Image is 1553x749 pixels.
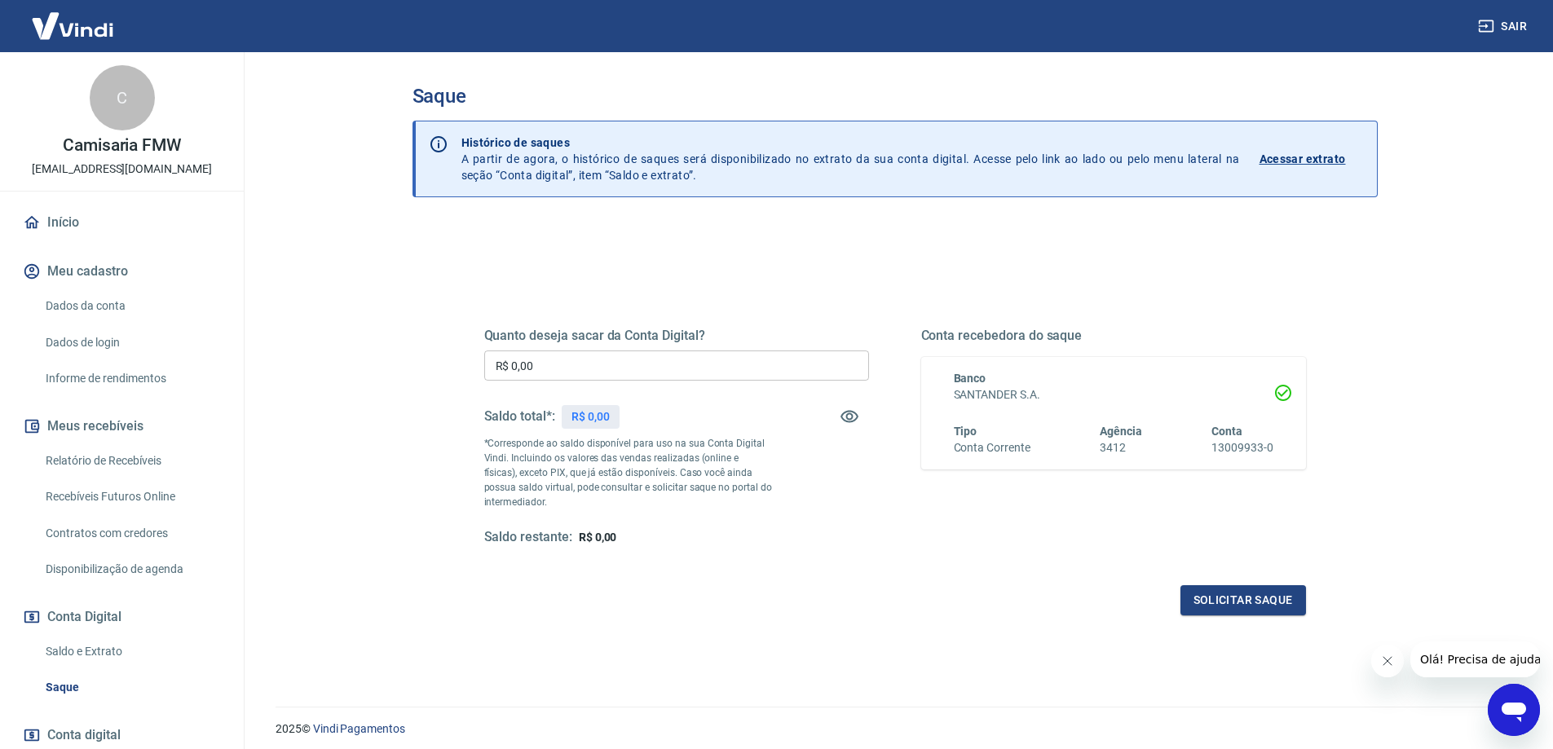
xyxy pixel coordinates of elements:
a: Vindi Pagamentos [313,722,405,735]
span: Conta [1211,425,1242,438]
iframe: Botão para abrir a janela de mensagens [1488,684,1540,736]
a: Saque [39,671,224,704]
a: Dados de login [39,326,224,359]
iframe: Mensagem da empresa [1410,641,1540,677]
span: R$ 0,00 [579,531,617,544]
img: Vindi [20,1,126,51]
a: Dados da conta [39,289,224,323]
p: 2025 © [276,720,1514,738]
p: R$ 0,00 [571,408,610,425]
div: C [90,65,155,130]
span: Conta digital [47,724,121,747]
span: Olá! Precisa de ajuda? [10,11,137,24]
a: Início [20,205,224,240]
button: Solicitar saque [1180,585,1306,615]
p: A partir de agora, o histórico de saques será disponibilizado no extrato da sua conta digital. Ac... [461,134,1240,183]
span: Agência [1100,425,1142,438]
span: Banco [954,372,986,385]
h6: SANTANDER S.A. [954,386,1273,403]
button: Sair [1475,11,1533,42]
a: Disponibilização de agenda [39,553,224,586]
h5: Conta recebedora do saque [921,328,1306,344]
a: Informe de rendimentos [39,362,224,395]
button: Meus recebíveis [20,408,224,444]
a: Contratos com credores [39,517,224,550]
a: Saldo e Extrato [39,635,224,668]
button: Meu cadastro [20,253,224,289]
a: Recebíveis Futuros Online [39,480,224,513]
p: [EMAIL_ADDRESS][DOMAIN_NAME] [32,161,212,178]
h5: Saldo restante: [484,529,572,546]
p: *Corresponde ao saldo disponível para uso na sua Conta Digital Vindi. Incluindo os valores das ve... [484,436,773,509]
h6: 3412 [1100,439,1142,456]
iframe: Fechar mensagem [1371,645,1404,677]
a: Acessar extrato [1260,134,1364,183]
h3: Saque [413,85,1378,108]
h5: Quanto deseja sacar da Conta Digital? [484,328,869,344]
p: Camisaria FMW [63,137,181,154]
h6: Conta Corrente [954,439,1030,456]
h5: Saldo total*: [484,408,555,425]
p: Histórico de saques [461,134,1240,151]
h6: 13009933-0 [1211,439,1273,456]
a: Relatório de Recebíveis [39,444,224,478]
span: Tipo [954,425,977,438]
button: Conta Digital [20,599,224,635]
p: Acessar extrato [1260,151,1346,167]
